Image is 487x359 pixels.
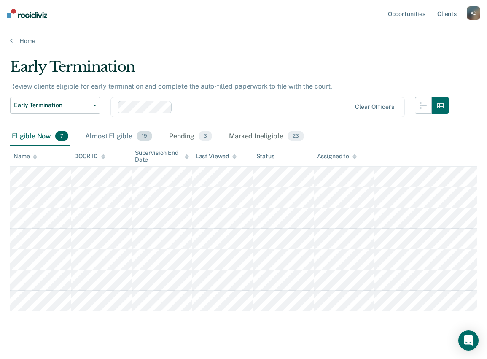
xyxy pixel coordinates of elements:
div: Almost Eligible19 [83,127,154,146]
div: Name [13,153,37,160]
div: Clear officers [355,103,394,111]
span: 3 [199,131,212,142]
div: Open Intercom Messenger [458,330,479,351]
img: Recidiviz [7,9,47,18]
button: AD [467,6,480,20]
div: Marked Ineligible23 [227,127,305,146]
div: Supervision End Date [135,149,189,164]
div: Early Termination [10,58,449,82]
a: Home [10,37,477,45]
span: 23 [288,131,304,142]
div: Status [256,153,274,160]
span: Early Termination [14,102,90,109]
div: Last Viewed [196,153,237,160]
span: 7 [55,131,68,142]
div: Eligible Now7 [10,127,70,146]
div: A D [467,6,480,20]
div: Pending3 [167,127,214,146]
div: Assigned to [317,153,357,160]
div: DOCR ID [74,153,105,160]
button: Early Termination [10,97,100,114]
span: 19 [137,131,152,142]
p: Review clients eligible for early termination and complete the auto-filled paperwork to file with... [10,82,332,90]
